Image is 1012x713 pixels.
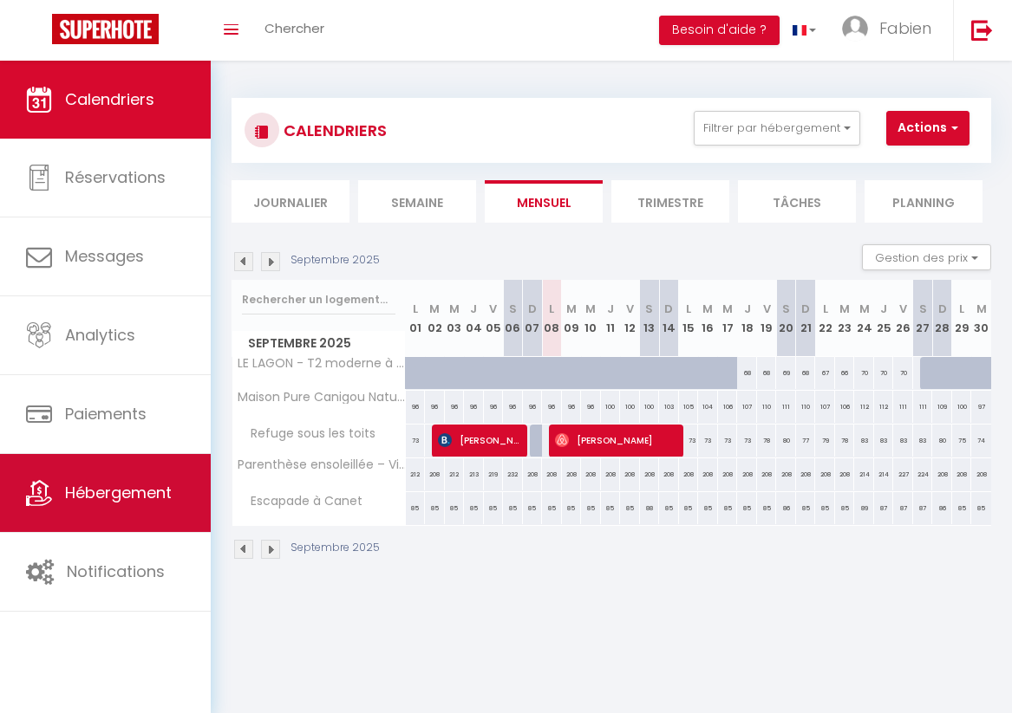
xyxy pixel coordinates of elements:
div: 208 [523,458,543,490]
abbr: M [859,301,870,317]
div: 96 [542,391,562,423]
abbr: D [938,301,947,317]
th: 28 [932,280,952,357]
abbr: J [744,301,751,317]
div: 208 [620,458,640,490]
abbr: V [626,301,634,317]
img: logout [971,19,993,41]
div: 85 [659,492,679,524]
th: 16 [698,280,718,357]
th: 12 [620,280,640,357]
div: 85 [835,492,855,524]
span: [PERSON_NAME] [555,424,682,457]
th: 24 [854,280,874,357]
abbr: S [919,301,927,317]
th: 19 [757,280,777,357]
button: Besoin d'aide ? [659,16,780,45]
h3: CALENDRIERS [279,111,387,150]
span: Septembre 2025 [232,331,405,356]
span: Analytics [65,324,135,346]
div: 85 [464,492,484,524]
span: Chercher [264,19,324,37]
span: Parenthèse ensoleillée – Villa , jardin & piscine [235,458,408,471]
div: 96 [445,391,465,423]
button: Filtrer par hébergement [694,111,860,146]
th: 07 [523,280,543,357]
div: 75 [952,425,972,457]
abbr: D [528,301,537,317]
span: Maison Pure Canigou Nature & grands espaces [235,391,408,404]
th: 25 [874,280,894,357]
div: 208 [796,458,816,490]
div: 70 [854,357,874,389]
th: 18 [737,280,757,357]
div: 208 [737,458,757,490]
div: 80 [776,425,796,457]
div: 85 [757,492,777,524]
th: 22 [815,280,835,357]
div: 109 [932,391,952,423]
div: 85 [679,492,699,524]
span: Hébergement [65,482,172,503]
div: 85 [815,492,835,524]
div: 85 [601,492,621,524]
abbr: M [722,301,733,317]
div: 106 [718,391,738,423]
div: 208 [815,458,835,490]
abbr: V [899,301,907,317]
th: 14 [659,280,679,357]
div: 86 [776,492,796,524]
div: 85 [542,492,562,524]
div: 208 [562,458,582,490]
div: 85 [523,492,543,524]
div: 208 [679,458,699,490]
th: 10 [581,280,601,357]
div: 110 [796,391,816,423]
div: 80 [932,425,952,457]
input: Rechercher un logement... [242,284,395,315]
th: 15 [679,280,699,357]
div: 85 [952,492,972,524]
div: 208 [425,458,445,490]
span: Notifications [67,561,165,582]
th: 30 [971,280,991,357]
th: 05 [484,280,504,357]
span: Messages [65,245,144,267]
div: 83 [854,425,874,457]
button: Ouvrir le widget de chat LiveChat [14,7,66,59]
div: 85 [737,492,757,524]
div: 83 [893,425,913,457]
th: 29 [952,280,972,357]
span: [PERSON_NAME] [438,424,525,457]
abbr: M [976,301,987,317]
div: 73 [737,425,757,457]
div: 106 [835,391,855,423]
div: 110 [757,391,777,423]
div: 96 [425,391,445,423]
div: 73 [718,425,738,457]
div: 78 [835,425,855,457]
li: Planning [865,180,983,223]
div: 74 [971,425,991,457]
th: 06 [503,280,523,357]
div: 88 [640,492,660,524]
abbr: V [763,301,771,317]
div: 214 [854,458,874,490]
th: 27 [913,280,933,357]
abbr: L [959,301,964,317]
div: 70 [893,357,913,389]
li: Trimestre [611,180,729,223]
div: 85 [620,492,640,524]
abbr: M [585,301,596,317]
div: 85 [445,492,465,524]
li: Semaine [358,180,476,223]
div: 68 [757,357,777,389]
div: 214 [874,458,894,490]
div: 111 [776,391,796,423]
div: 85 [581,492,601,524]
th: 09 [562,280,582,357]
div: 208 [659,458,679,490]
li: Tâches [738,180,856,223]
div: 100 [620,391,640,423]
li: Journalier [232,180,349,223]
